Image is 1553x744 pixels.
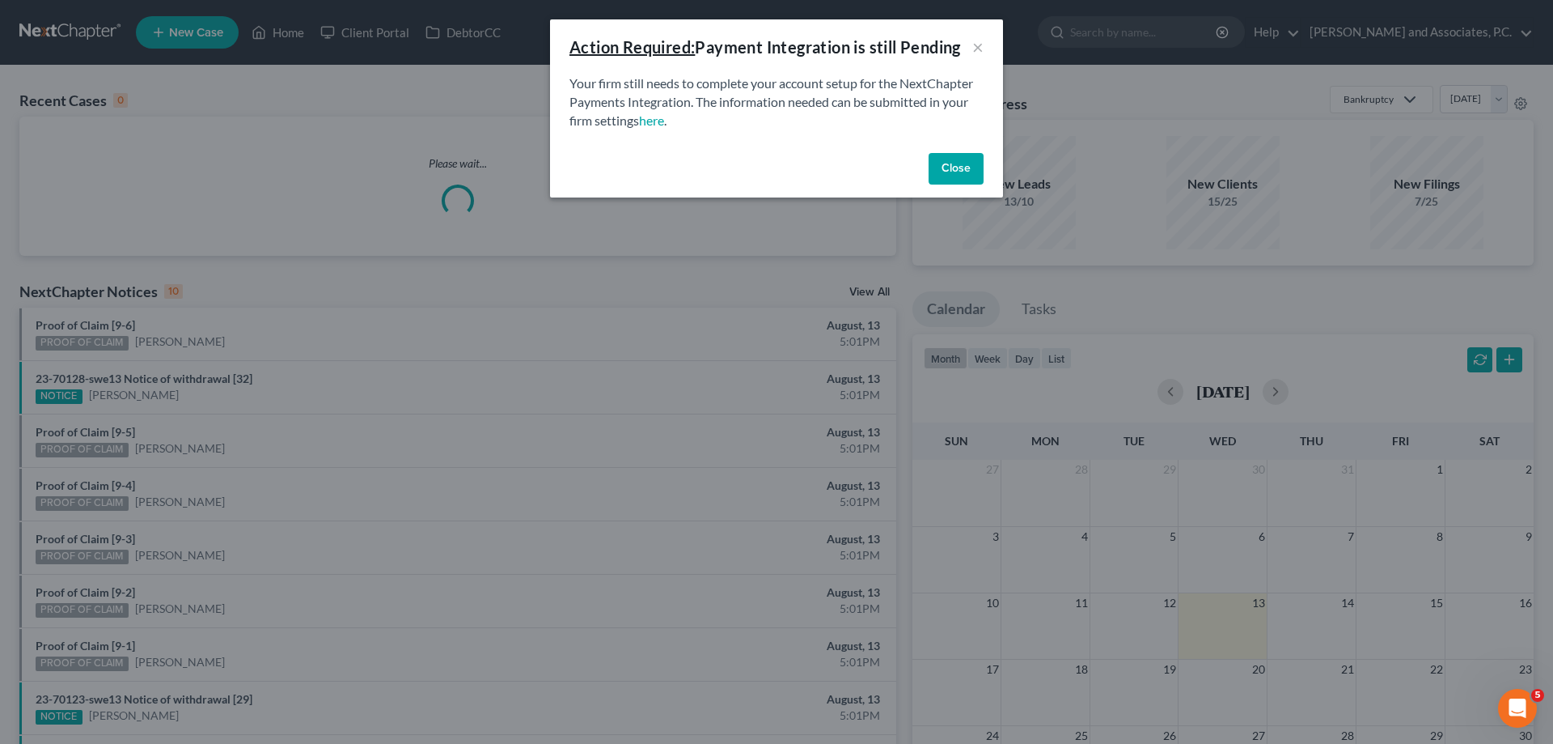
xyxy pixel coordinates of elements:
a: here [639,113,664,128]
span: 5 [1531,689,1544,702]
p: Your firm still needs to complete your account setup for the NextChapter Payments Integration. Th... [569,74,984,130]
button: × [972,37,984,57]
u: Action Required: [569,37,695,57]
iframe: Intercom live chat [1498,689,1537,728]
button: Close [929,153,984,185]
div: Payment Integration is still Pending [569,36,961,58]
